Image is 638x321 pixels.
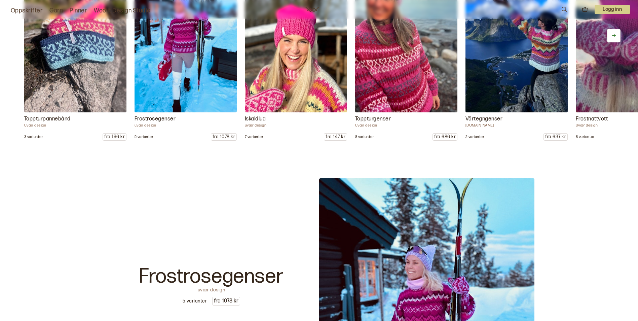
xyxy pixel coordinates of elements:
p: fra 1078 kr [213,297,240,305]
a: Oppskrifter [11,6,43,15]
p: Frostrosegenser [135,115,237,123]
p: fra 686 kr [433,134,457,140]
p: Uvær design [355,123,457,128]
p: Frostrosegenser [139,266,284,287]
button: User dropdown [595,5,630,14]
p: 7 varianter [245,135,263,139]
p: fra 1078 kr [211,134,236,140]
a: Garn [49,6,63,15]
p: Iskaldlua [245,115,347,123]
p: Toppturpannebånd [24,115,126,123]
p: 8 varianter [576,135,595,139]
p: 5 varianter [135,135,153,139]
p: fra 196 kr [103,134,126,140]
p: fra 637 kr [544,134,567,140]
p: uvær design [135,123,237,128]
p: Toppturgenser [355,115,457,123]
a: Pinner [70,6,87,15]
p: 5 varianter [183,298,207,305]
a: Woolit Design Studio [94,6,151,15]
p: uvær design [198,287,225,291]
p: uvær design [245,123,347,128]
p: Uvær design [24,123,126,128]
p: Logg inn [595,5,630,14]
p: 3 varianter [24,135,43,139]
p: [DOMAIN_NAME] [465,123,568,128]
p: fra 147 kr [324,134,347,140]
p: 8 varianter [355,135,374,139]
a: Woolit [305,7,319,12]
p: Vårtegngenser [465,115,568,123]
p: 2 varianter [465,135,484,139]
